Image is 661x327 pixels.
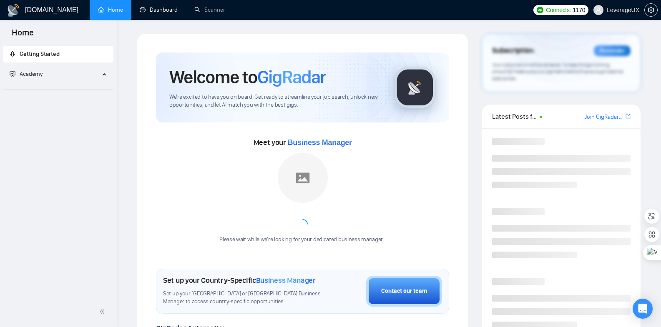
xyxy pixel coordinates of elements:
span: Set up your [GEOGRAPHIC_DATA] or [GEOGRAPHIC_DATA] Business Manager to access country-specific op... [163,290,324,306]
span: Subscription [492,44,533,58]
a: dashboardDashboard [140,6,178,13]
a: export [626,112,631,120]
span: Your subscription will be renewed. To keep things running smoothly, make sure your payment method... [492,62,623,82]
span: Getting Started [20,50,60,57]
img: logo [7,4,20,17]
img: placeholder.png [278,153,328,203]
span: 1170 [573,5,585,15]
li: Academy Homepage [3,86,113,91]
li: Getting Started [3,46,113,62]
img: upwork-logo.png [537,7,543,13]
a: setting [644,7,658,13]
span: Connects: [546,5,571,15]
div: Open Intercom Messenger [633,299,653,319]
a: Join GigRadar Slack Community [584,112,624,122]
button: Contact our team [366,276,442,307]
span: fund-projection-screen [10,71,15,77]
div: Reminder [594,45,631,56]
span: user [596,7,601,13]
span: Latest Posts from the GigRadar Community [492,111,537,122]
span: Business Manager [288,138,352,147]
span: GigRadar [257,66,326,88]
button: setting [644,3,658,17]
span: Academy [10,70,43,77]
h1: Welcome to [169,66,326,88]
img: gigradar-logo.png [394,67,436,108]
span: double-left [99,307,108,316]
span: Home [5,27,40,44]
span: Business Manager [256,276,316,285]
span: loading [296,218,309,231]
div: Please wait while we're looking for your dedicated business manager... [214,236,391,244]
div: Contact our team [381,287,427,296]
h1: Set up your Country-Specific [163,276,316,285]
span: We're excited to have you on board. Get ready to streamline your job search, unlock new opportuni... [169,93,381,109]
a: homeHome [98,6,123,13]
span: Meet your [254,138,352,147]
span: rocket [10,51,15,57]
span: Academy [20,70,43,77]
a: searchScanner [194,6,225,13]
